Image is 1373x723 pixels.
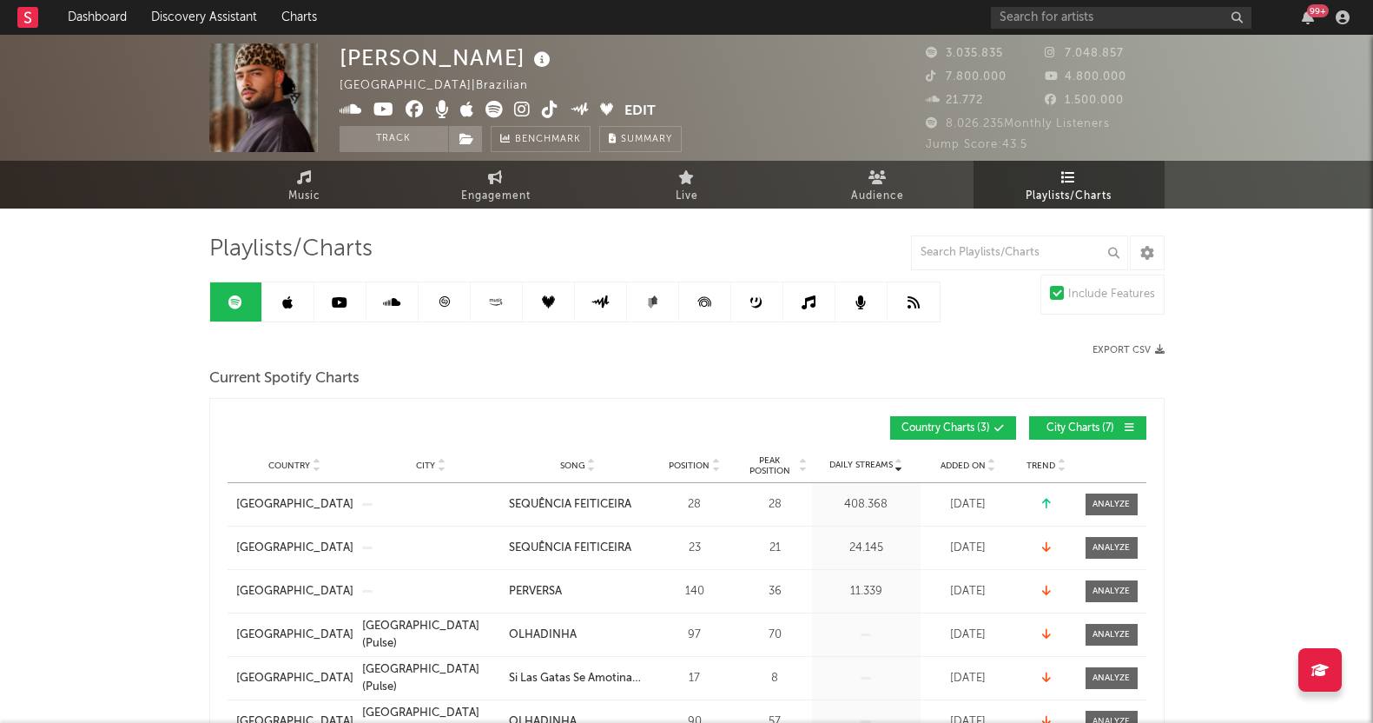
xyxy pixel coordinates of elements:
[209,368,360,389] span: Current Spotify Charts
[1068,284,1155,305] div: Include Features
[236,583,353,600] a: [GEOGRAPHIC_DATA]
[1045,95,1124,106] span: 1.500.000
[743,455,797,476] span: Peak Position
[1026,461,1055,471] span: Trend
[676,186,698,207] span: Live
[236,627,353,644] a: [GEOGRAPHIC_DATA]
[991,7,1251,29] input: Search for artists
[925,627,1012,644] div: [DATE]
[656,627,734,644] div: 97
[236,496,353,514] a: [GEOGRAPHIC_DATA]
[851,186,904,207] span: Audience
[1045,71,1126,83] span: 4.800.000
[782,161,974,209] a: Audience
[925,670,1012,687] div: [DATE]
[624,101,656,123] button: Edit
[288,186,320,207] span: Music
[268,461,310,471] span: Country
[236,540,353,557] a: [GEOGRAPHIC_DATA]
[926,71,1007,83] span: 7.800.000
[509,540,647,557] a: SEQUÊNCIA FEITICEIRA
[1092,345,1165,355] button: Export CSV
[925,540,1012,557] div: [DATE]
[656,540,734,557] div: 23
[941,461,986,471] span: Added On
[340,43,555,72] div: [PERSON_NAME]
[743,670,808,687] div: 8
[560,461,585,471] span: Song
[816,540,916,557] div: 24.145
[209,239,373,260] span: Playlists/Charts
[925,583,1012,600] div: [DATE]
[925,496,1012,514] div: [DATE]
[509,583,647,600] a: PERVERSA
[509,670,647,687] a: Si Las Gatas Se Amotinan (feat. DobleP) - Remix
[509,627,577,644] div: OLHADINHA
[509,583,562,600] div: PERVERSA
[656,583,734,600] div: 140
[1307,4,1329,17] div: 99 +
[669,461,710,471] span: Position
[1029,416,1146,440] button: City Charts(7)
[974,161,1165,209] a: Playlists/Charts
[829,459,893,472] span: Daily Streams
[591,161,782,209] a: Live
[1045,48,1124,59] span: 7.048.857
[400,161,591,209] a: Engagement
[816,583,916,600] div: 11.339
[743,540,808,557] div: 21
[926,48,1003,59] span: 3.035.835
[362,661,500,695] a: [GEOGRAPHIC_DATA] (Pulse)
[926,118,1110,129] span: 8.026.235 Monthly Listeners
[509,496,631,514] div: SEQUÊNCIA FEITICEIRA
[599,126,682,152] button: Summary
[890,416,1016,440] button: Country Charts(3)
[743,496,808,514] div: 28
[1026,186,1112,207] span: Playlists/Charts
[901,423,990,434] span: Country Charts ( 3 )
[461,186,531,207] span: Engagement
[416,461,435,471] span: City
[1302,10,1314,24] button: 99+
[362,618,500,652] a: [GEOGRAPHIC_DATA] (Pulse)
[491,126,591,152] a: Benchmark
[236,670,353,687] a: [GEOGRAPHIC_DATA]
[340,76,548,96] div: [GEOGRAPHIC_DATA] | Brazilian
[509,540,631,557] div: SEQUÊNCIA FEITICEIRA
[509,496,647,514] a: SEQUÊNCIA FEITICEIRA
[1040,423,1120,434] span: City Charts ( 7 )
[515,129,581,150] span: Benchmark
[340,126,448,152] button: Track
[926,95,983,106] span: 21.772
[656,670,734,687] div: 17
[509,627,647,644] a: OLHADINHA
[743,627,808,644] div: 70
[656,496,734,514] div: 28
[621,135,672,144] span: Summary
[209,161,400,209] a: Music
[816,496,916,514] div: 408.368
[926,139,1027,150] span: Jump Score: 43.5
[743,583,808,600] div: 36
[911,235,1128,270] input: Search Playlists/Charts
